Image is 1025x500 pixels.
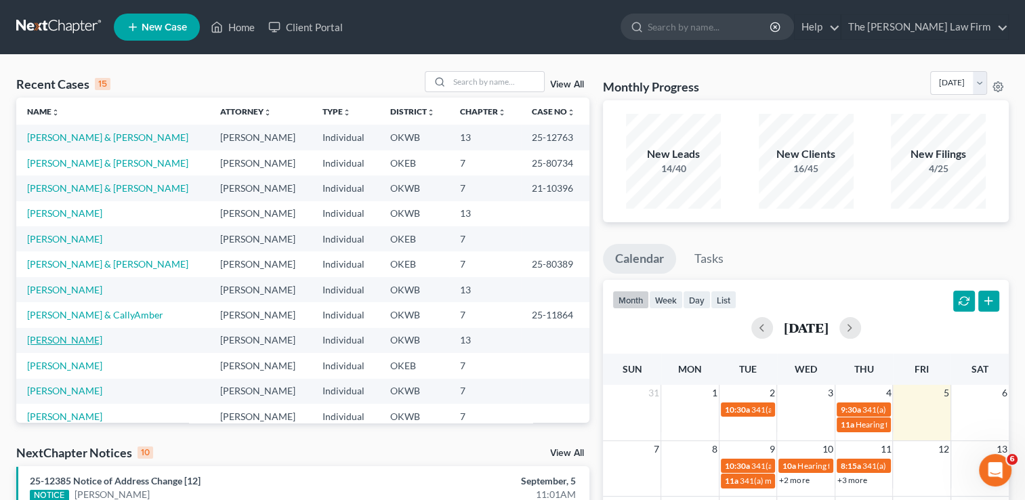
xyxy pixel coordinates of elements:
input: Search by name... [449,72,544,91]
td: Individual [312,251,379,276]
a: [PERSON_NAME] [27,411,102,422]
a: Attorneyunfold_more [220,106,272,117]
td: [PERSON_NAME] [209,353,312,378]
span: 6 [1001,385,1009,401]
td: 7 [449,251,521,276]
span: 8:15a [841,461,861,471]
td: [PERSON_NAME] [209,302,312,327]
div: 16/45 [759,162,854,175]
td: OKEB [379,226,450,251]
a: [PERSON_NAME] & CallyAmber [27,309,163,320]
td: Individual [312,302,379,327]
td: 7 [449,175,521,201]
td: OKWB [379,404,450,429]
a: +3 more [837,475,867,485]
h3: Monthly Progress [603,79,699,95]
td: 7 [449,150,521,175]
div: September, 5 [403,474,576,488]
span: 10a [782,461,796,471]
td: OKEB [379,150,450,175]
a: [PERSON_NAME] & [PERSON_NAME] [27,131,188,143]
td: 7 [449,404,521,429]
span: 11a [725,476,738,486]
span: 5 [942,385,950,401]
a: Tasks [682,244,736,274]
a: [PERSON_NAME] & [PERSON_NAME] [27,258,188,270]
td: Individual [312,328,379,353]
div: 15 [95,78,110,90]
td: [PERSON_NAME] [209,201,312,226]
span: Mon [678,363,702,375]
td: 13 [449,277,521,302]
span: 10:30a [725,404,750,415]
td: Individual [312,201,379,226]
span: 341(a) meeting for [PERSON_NAME] [751,461,882,471]
span: 341(a) meeting for [PERSON_NAME] & [PERSON_NAME] [740,476,942,486]
div: 14/40 [626,162,721,175]
h2: [DATE] [784,320,829,335]
a: [PERSON_NAME] [27,284,102,295]
span: 31 [647,385,661,401]
i: unfold_more [51,108,60,117]
span: 9:30a [841,404,861,415]
span: Sun [623,363,642,375]
td: 7 [449,379,521,404]
td: 7 [449,353,521,378]
a: 25-12385 Notice of Address Change [12] [30,475,201,486]
div: New Leads [626,146,721,162]
td: Individual [312,404,379,429]
span: 12 [937,441,950,457]
a: [PERSON_NAME] [27,385,102,396]
a: Calendar [603,244,676,274]
td: OKWB [379,201,450,226]
a: Nameunfold_more [27,106,60,117]
a: View All [550,449,584,458]
td: [PERSON_NAME] [209,251,312,276]
td: Individual [312,353,379,378]
td: 25-80734 [521,150,589,175]
div: New Clients [759,146,854,162]
a: [PERSON_NAME] [27,207,102,219]
td: OKEB [379,353,450,378]
a: View All [550,80,584,89]
span: 3 [827,385,835,401]
span: Wed [795,363,817,375]
span: Tue [739,363,757,375]
a: Help [795,15,840,39]
a: Chapterunfold_more [460,106,506,117]
i: unfold_more [498,108,506,117]
span: Hearing for [PERSON_NAME] [797,461,903,471]
td: 7 [449,302,521,327]
td: [PERSON_NAME] [209,226,312,251]
a: Home [204,15,262,39]
td: OKWB [379,328,450,353]
td: OKEB [379,251,450,276]
div: 10 [138,446,153,459]
span: Thu [854,363,874,375]
td: 25-12763 [521,125,589,150]
a: [PERSON_NAME] [27,334,102,346]
td: Individual [312,277,379,302]
div: New Filings [891,146,986,162]
td: [PERSON_NAME] [209,404,312,429]
td: OKWB [379,125,450,150]
div: 4/25 [891,162,986,175]
a: [PERSON_NAME] [27,233,102,245]
iframe: Intercom live chat [979,454,1011,486]
div: Recent Cases [16,76,110,92]
span: 6 [1007,454,1018,465]
span: 8 [711,441,719,457]
button: list [711,291,736,309]
a: The [PERSON_NAME] Law Firm [841,15,1008,39]
td: OKWB [379,277,450,302]
button: week [649,291,683,309]
td: [PERSON_NAME] [209,379,312,404]
td: [PERSON_NAME] [209,150,312,175]
td: 13 [449,125,521,150]
a: [PERSON_NAME] [27,360,102,371]
td: 21-10396 [521,175,589,201]
td: [PERSON_NAME] [209,328,312,353]
a: Typeunfold_more [322,106,351,117]
button: day [683,291,711,309]
td: Individual [312,226,379,251]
